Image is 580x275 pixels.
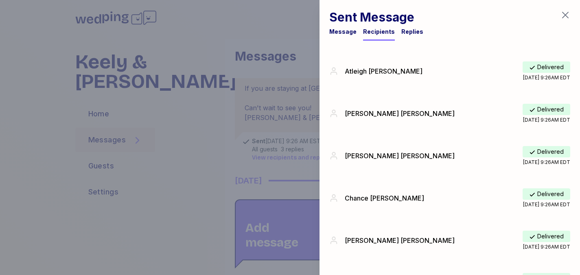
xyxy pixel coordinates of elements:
[345,236,523,245] div: [PERSON_NAME] [PERSON_NAME]
[401,28,423,36] div: Replies
[363,28,395,36] div: Recipients
[329,10,423,24] h1: Sent Message
[345,193,523,203] div: Chance [PERSON_NAME]
[523,146,570,157] div: Delivered
[345,151,523,161] div: [PERSON_NAME] [PERSON_NAME]
[523,231,570,242] div: Delivered
[345,66,523,76] div: Atleigh [PERSON_NAME]
[329,28,357,36] div: Message
[523,159,570,166] div: [DATE] 9:26AM EDT
[523,201,570,208] div: [DATE] 9:26AM EDT
[345,109,523,118] div: [PERSON_NAME] [PERSON_NAME]
[523,117,570,123] div: [DATE] 9:26AM EDT
[523,244,570,250] div: [DATE] 9:26AM EDT
[523,61,570,73] div: Delivered
[523,104,570,115] div: Delivered
[523,188,570,200] div: Delivered
[523,74,570,81] div: [DATE] 9:26AM EDT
